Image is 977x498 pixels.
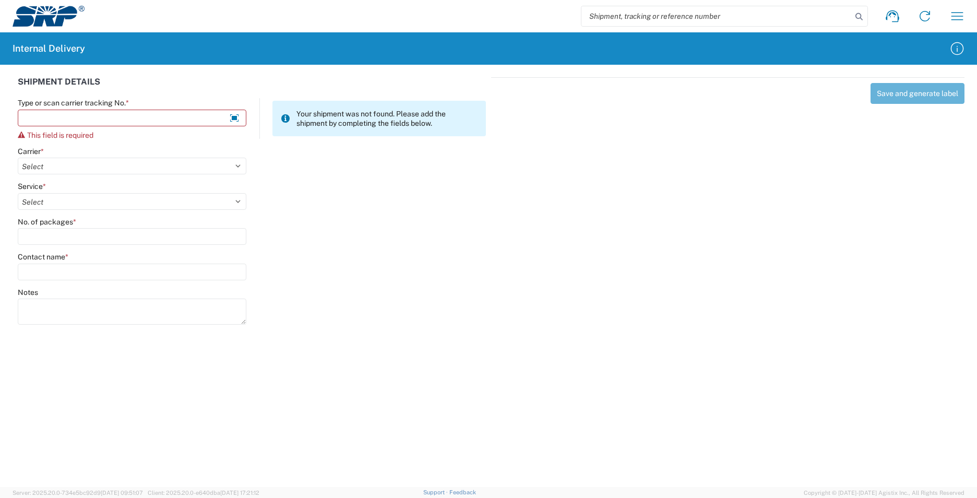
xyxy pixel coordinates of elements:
a: Support [423,489,449,495]
div: SHIPMENT DETAILS [18,77,486,98]
span: Your shipment was not found. Please add the shipment by completing the fields below. [296,109,478,128]
span: Server: 2025.20.0-734e5bc92d9 [13,490,143,496]
span: [DATE] 17:21:12 [220,490,259,496]
label: Contact name [18,252,68,262]
label: Carrier [18,147,44,156]
span: This field is required [27,131,93,139]
h2: Internal Delivery [13,42,85,55]
label: Service [18,182,46,191]
input: Shipment, tracking or reference number [581,6,852,26]
span: Client: 2025.20.0-e640dba [148,490,259,496]
label: Type or scan carrier tracking No. [18,98,129,108]
label: No. of packages [18,217,76,227]
span: Copyright © [DATE]-[DATE] Agistix Inc., All Rights Reserved [804,488,964,497]
label: Notes [18,288,38,297]
span: [DATE] 09:51:07 [101,490,143,496]
img: srp [13,6,85,27]
a: Feedback [449,489,476,495]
